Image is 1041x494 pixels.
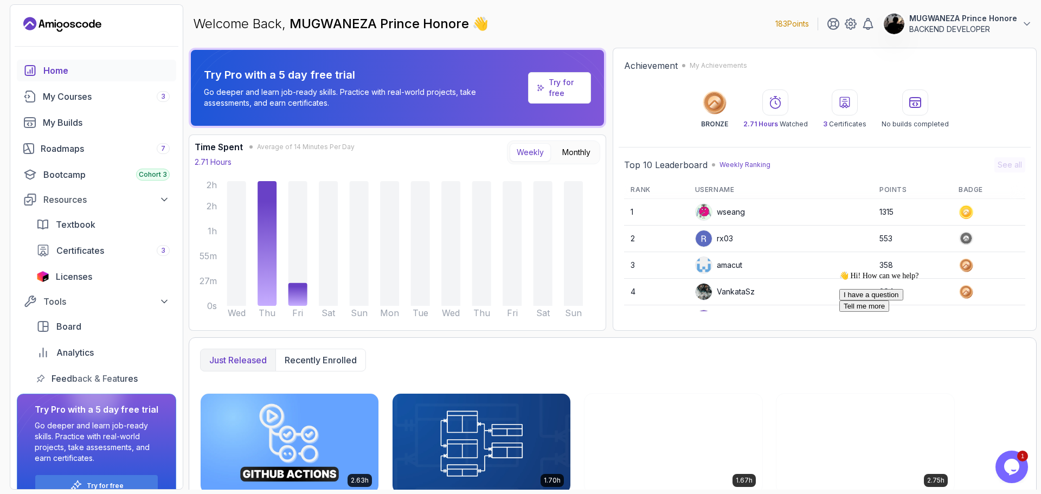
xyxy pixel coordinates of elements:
tspan: Sun [351,307,368,318]
img: user profile image [696,284,712,300]
span: 3 [161,92,165,101]
img: jetbrains icon [36,271,49,282]
a: home [17,60,176,81]
span: 7 [161,144,165,153]
button: Monthly [555,143,597,162]
img: CI/CD with GitHub Actions card [201,394,378,493]
div: VankataSz [695,283,755,300]
p: 1.67h [736,476,753,485]
a: Try for free [549,77,582,99]
th: Badge [952,181,1025,199]
img: user profile image [696,257,712,273]
td: 358 [873,252,952,279]
td: 4 [624,279,688,305]
p: 2.63h [351,476,369,485]
tspan: Thu [259,307,275,318]
button: Tools [17,292,176,311]
a: courses [17,86,176,107]
button: Weekly [510,143,551,162]
tspan: Wed [442,307,460,318]
a: Landing page [23,16,101,33]
div: Tools [43,295,170,308]
h2: Achievement [624,59,678,72]
div: My Courses [43,90,170,103]
p: Recently enrolled [285,354,357,367]
tspan: 2h [207,179,217,190]
a: bootcamp [17,164,176,185]
p: BACKEND DEVELOPER [909,24,1017,35]
p: My Achievements [690,61,747,70]
iframe: chat widget [995,451,1030,483]
tspan: 0s [207,300,217,311]
span: 3 [161,246,165,255]
div: 👋 Hi! How can we help?I have a questionTell me more [4,4,200,45]
td: 3 [624,252,688,279]
span: 👋 Hi! How can we help? [4,5,83,13]
p: Go deeper and learn job-ready skills. Practice with real-world projects, take assessments, and ea... [35,420,158,464]
th: Points [873,181,952,199]
p: Watched [743,120,808,129]
tspan: Fri [292,307,303,318]
p: Go deeper and learn job-ready skills. Practice with real-world projects, take assessments, and ea... [204,87,524,108]
button: Resources [17,190,176,209]
tspan: 1h [208,226,217,236]
img: default monster avatar [696,204,712,220]
tspan: Wed [228,307,246,318]
p: Welcome Back, [193,15,489,33]
button: user profile imageMUGWANEZA Prince HonoreBACKEND DEVELOPER [883,13,1032,35]
tspan: Sun [565,307,582,318]
p: No builds completed [882,120,949,129]
tspan: 27m [200,275,217,286]
h2: Top 10 Leaderboard [624,158,708,171]
a: analytics [30,342,176,363]
tspan: Thu [473,307,490,318]
a: licenses [30,266,176,287]
a: board [30,316,176,337]
tspan: Mon [380,307,399,318]
img: user profile image [696,230,712,247]
th: Rank [624,181,688,199]
p: MUGWANEZA Prince Honore [909,13,1017,24]
span: Textbook [56,218,95,231]
p: 1.70h [544,476,561,485]
tspan: 2h [207,201,217,211]
img: Java Integration Testing card [584,394,762,493]
div: Lambalamba160 [695,310,773,327]
a: Try for free [528,72,591,104]
span: MUGWANEZA Prince Honore [290,16,472,31]
span: Analytics [56,346,94,359]
a: roadmaps [17,138,176,159]
tspan: Sat [322,307,336,318]
div: amacut [695,256,742,274]
div: Bootcamp [43,168,170,181]
button: Tell me more [4,34,54,45]
img: Database Design & Implementation card [393,394,570,493]
img: user profile image [696,310,712,326]
img: Java Unit Testing and TDD card [776,394,954,493]
td: 2 [624,226,688,252]
tspan: Sat [536,307,550,318]
button: Just released [201,349,275,371]
div: Home [43,64,170,77]
tspan: Tue [413,307,428,318]
a: Try for free [87,482,124,490]
p: Certificates [823,120,866,129]
h3: Time Spent [195,140,243,153]
span: Licenses [56,270,92,283]
p: 2.71 Hours [195,157,232,168]
div: Resources [43,193,170,206]
p: Weekly Ranking [719,161,770,169]
p: BRONZE [701,120,728,129]
p: Just released [209,354,267,367]
iframe: chat widget [835,267,1030,445]
td: 1315 [873,199,952,226]
button: I have a question [4,22,68,34]
td: 5 [624,305,688,332]
span: Board [56,320,81,333]
div: wseang [695,203,745,221]
a: textbook [30,214,176,235]
span: 2.71 Hours [743,120,778,128]
a: feedback [30,368,176,389]
tspan: Fri [507,307,518,318]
